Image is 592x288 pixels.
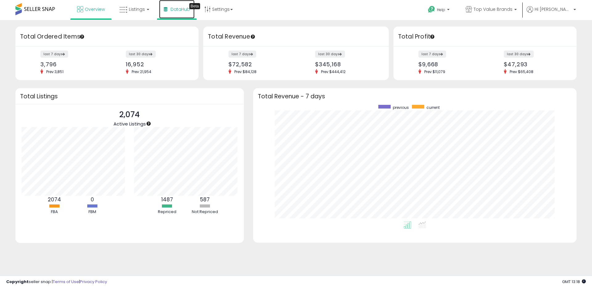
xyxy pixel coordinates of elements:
span: Prev: 3,851 [43,69,67,74]
div: $9,668 [418,61,480,68]
div: Repriced [149,209,186,215]
span: Active Listings [113,121,146,127]
h3: Total Ordered Items [20,32,194,41]
label: last 30 days [504,51,534,58]
span: DataHub [171,6,190,12]
span: Prev: $444,412 [318,69,349,74]
span: Prev: $65,408 [507,69,536,74]
div: Tooltip anchor [430,34,435,39]
div: 3,796 [40,61,102,68]
div: Tooltip anchor [189,3,200,9]
div: Not Repriced [187,209,224,215]
b: 587 [200,196,210,203]
b: 0 [91,196,94,203]
div: $345,168 [315,61,378,68]
span: Prev: 21,954 [129,69,154,74]
div: 16,952 [126,61,188,68]
div: Tooltip anchor [79,34,85,39]
label: last 7 days [40,51,68,58]
span: Prev: $11,079 [421,69,448,74]
span: Listings [129,6,145,12]
span: Hi [PERSON_NAME] [535,6,572,12]
span: previous [393,105,409,110]
div: Tooltip anchor [146,121,151,126]
h3: Total Listings [20,94,239,99]
i: Get Help [428,6,435,13]
div: $72,582 [228,61,291,68]
span: Top Value Brands [474,6,512,12]
label: last 30 days [315,51,345,58]
a: Hi [PERSON_NAME] [527,6,576,20]
h3: Total Revenue - 7 days [258,94,572,99]
label: last 7 days [418,51,446,58]
span: Overview [85,6,105,12]
span: Help [437,7,445,12]
div: $47,293 [504,61,566,68]
div: Tooltip anchor [250,34,256,39]
span: Prev: $84,128 [231,69,260,74]
label: last 7 days [228,51,256,58]
div: FBM [74,209,111,215]
a: Help [423,1,456,20]
h3: Total Profit [398,32,572,41]
span: current [426,105,440,110]
b: 1487 [161,196,173,203]
h3: Total Revenue [208,32,384,41]
label: last 30 days [126,51,156,58]
b: 2074 [48,196,61,203]
p: 2,074 [113,109,146,121]
div: FBA [36,209,73,215]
